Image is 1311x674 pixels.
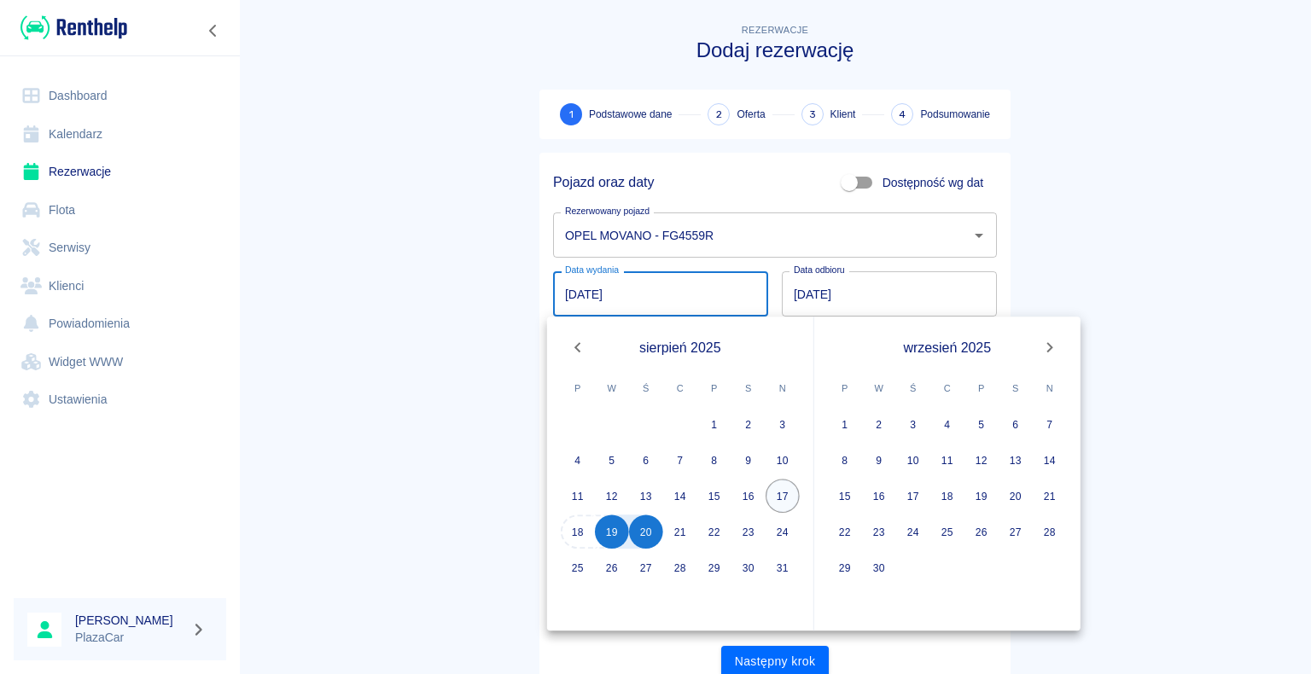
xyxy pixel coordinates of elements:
[932,371,963,405] span: czwartek
[629,479,663,513] button: 13
[862,479,896,513] button: 16
[896,407,930,441] button: 3
[733,371,764,405] span: sobota
[663,479,697,513] button: 14
[561,550,595,584] button: 25
[697,514,731,549] button: 22
[904,337,992,358] span: wrzesień 2025
[697,443,731,477] button: 8
[967,224,991,247] button: Otwórz
[595,479,629,513] button: 12
[896,443,930,477] button: 10
[14,115,226,154] a: Kalendarz
[899,106,906,124] span: 4
[828,514,862,549] button: 22
[862,443,896,477] button: 9
[697,479,731,513] button: 15
[665,371,696,405] span: czwartek
[731,479,766,513] button: 16
[896,514,930,549] button: 24
[569,106,574,124] span: 1
[930,479,964,513] button: 18
[1033,514,1067,549] button: 28
[1034,371,1065,405] span: niedziela
[14,305,226,343] a: Powiadomienia
[14,229,226,267] a: Serwisy
[731,514,766,549] button: 23
[539,38,1011,62] h3: Dodaj rezerwację
[966,371,997,405] span: piątek
[697,550,731,584] button: 29
[663,514,697,549] button: 21
[862,407,896,441] button: 2
[595,514,629,549] button: 19
[14,381,226,419] a: Ustawienia
[999,514,1033,549] button: 27
[20,14,127,42] img: Renthelp logo
[565,264,619,276] label: Data wydania
[1033,407,1067,441] button: 7
[553,271,768,317] input: DD.MM.YYYY
[766,407,800,441] button: 3
[597,371,627,405] span: wtorek
[999,479,1033,513] button: 20
[731,407,766,441] button: 2
[898,371,929,405] span: środa
[75,629,184,647] p: PlazaCar
[699,371,730,405] span: piątek
[731,443,766,477] button: 9
[964,514,999,549] button: 26
[1033,330,1067,364] button: Next month
[629,443,663,477] button: 6
[589,107,672,122] span: Podstawowe dane
[930,443,964,477] button: 11
[766,550,800,584] button: 31
[828,443,862,477] button: 8
[14,77,226,115] a: Dashboard
[629,514,663,549] button: 20
[742,25,808,35] span: Rezerwacje
[201,20,226,42] button: Zwiń nawigację
[999,407,1033,441] button: 6
[766,443,800,477] button: 10
[964,479,999,513] button: 19
[883,174,983,192] span: Dostępność wg dat
[920,107,990,122] span: Podsumowanie
[767,371,798,405] span: niedziela
[896,479,930,513] button: 17
[595,550,629,584] button: 26
[631,371,661,405] span: środa
[766,514,800,549] button: 24
[1033,479,1067,513] button: 21
[731,550,766,584] button: 30
[828,479,862,513] button: 15
[14,153,226,191] a: Rezerwacje
[964,407,999,441] button: 5
[716,106,722,124] span: 2
[809,106,816,124] span: 3
[930,514,964,549] button: 25
[794,264,845,276] label: Data odbioru
[830,107,856,122] span: Klient
[75,612,184,629] h6: [PERSON_NAME]
[737,107,765,122] span: Oferta
[782,271,997,317] input: DD.MM.YYYY
[14,267,226,305] a: Klienci
[562,371,593,405] span: poniedziałek
[862,514,896,549] button: 23
[639,337,720,358] span: sierpień 2025
[864,371,894,405] span: wtorek
[14,191,226,230] a: Flota
[629,550,663,584] button: 27
[595,443,629,477] button: 5
[930,407,964,441] button: 4
[697,407,731,441] button: 1
[663,550,697,584] button: 28
[663,443,697,477] button: 7
[1033,443,1067,477] button: 14
[766,479,800,513] button: 17
[561,479,595,513] button: 11
[830,371,860,405] span: poniedziałek
[561,443,595,477] button: 4
[862,550,896,584] button: 30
